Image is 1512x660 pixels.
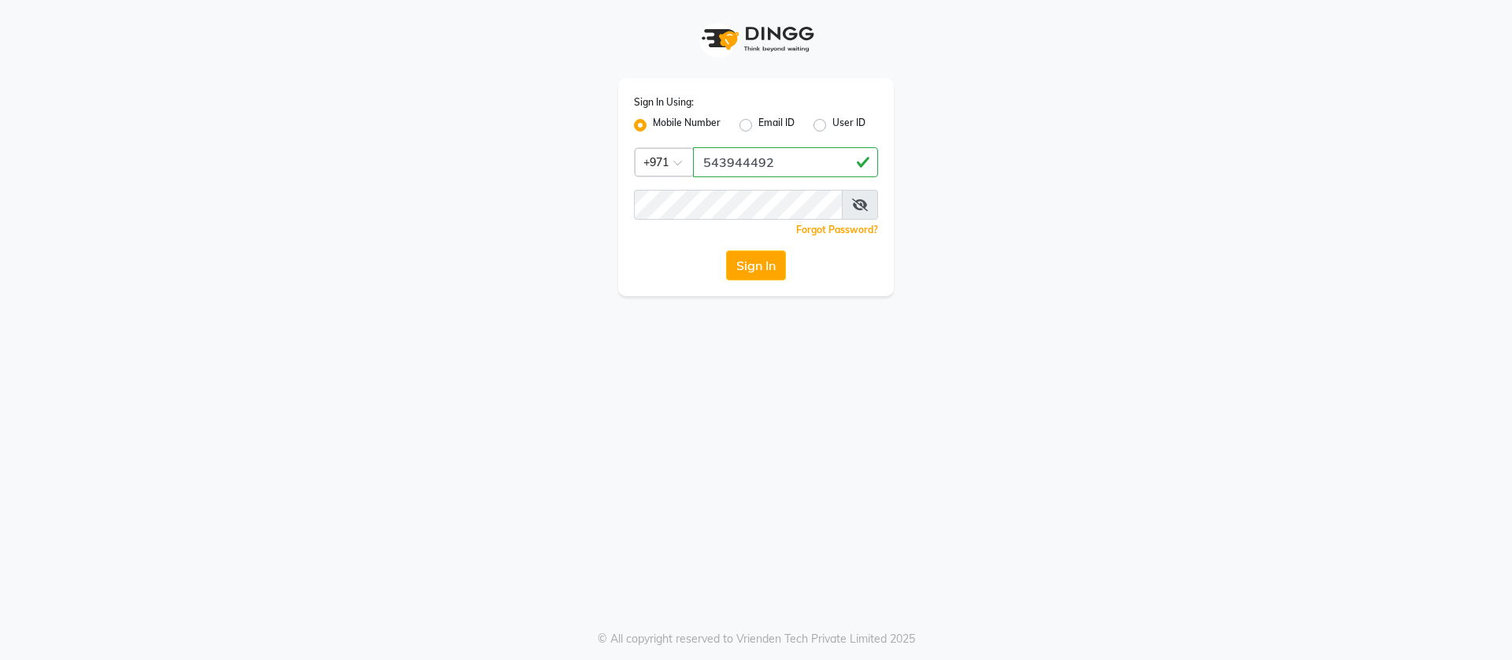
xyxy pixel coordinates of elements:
input: Username [634,190,843,220]
img: logo1.svg [693,16,819,62]
label: Sign In Using: [634,95,694,109]
label: User ID [832,116,865,135]
button: Sign In [726,250,786,280]
input: Username [693,147,878,177]
label: Email ID [758,116,795,135]
label: Mobile Number [653,116,721,135]
a: Forgot Password? [796,224,878,235]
